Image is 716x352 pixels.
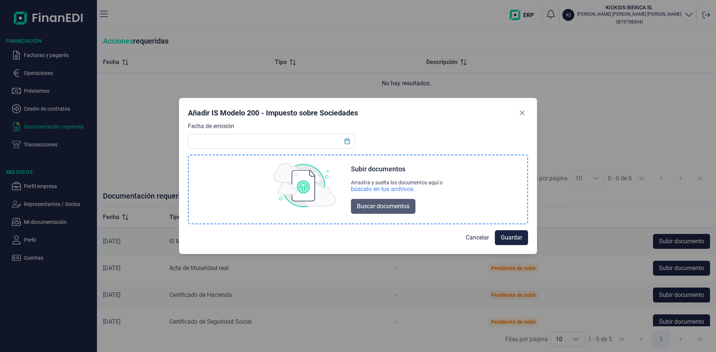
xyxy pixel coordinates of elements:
div: Subir documentos [351,165,405,174]
button: Guardar [495,230,528,245]
span: Guardar [501,233,522,242]
img: upload img [273,163,336,207]
div: Añadir IS Modelo 200 - Impuesto sobre Sociedades [188,108,358,118]
button: Close [516,107,528,119]
span: Cancelar [466,233,489,242]
div: Arrastra y suelta los documentos aquí o [351,180,443,185]
label: Fecha de emisión [188,122,234,131]
button: Buscar documentos [351,199,415,214]
div: búscalo en tus archivos. [351,185,415,193]
span: Buscar documentos [357,202,409,211]
button: Cancelar [460,230,495,245]
button: Choose Date [340,134,354,148]
div: búscalo en tus archivos. [351,185,443,193]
